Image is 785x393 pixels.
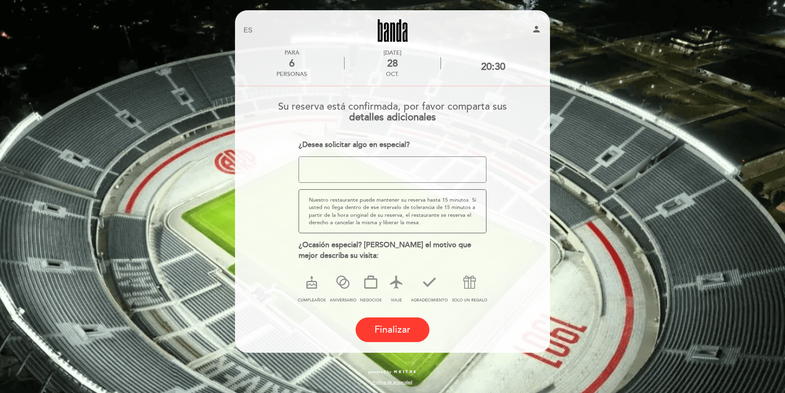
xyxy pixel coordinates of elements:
span: Su reserva está confirmada, por favor comparta sus [278,101,507,113]
div: PARA [276,49,307,56]
span: ANIVERSARIO [330,298,356,303]
div: Nuestro restaurante puede mantener su reserva hasta 15 minutos. Si usted no llega dentro de ese i... [299,189,487,233]
div: [DATE] [345,49,440,56]
a: Banda [341,19,444,42]
span: SOLO UN REGALO [452,298,487,303]
span: AGRADECIMIENTO [411,298,448,303]
div: oct. [345,71,440,78]
a: Política de privacidad [373,379,412,385]
button: Finalizar [356,317,429,342]
span: VIAJE [391,298,402,303]
div: ¿Desea solicitar algo en especial? [299,140,487,150]
span: Finalizar [374,324,411,336]
span: CUMPLEAÑOS [298,298,326,303]
i: person [532,24,541,34]
a: powered by [368,369,417,375]
div: 6 [276,57,307,69]
button: person [532,24,541,37]
span: powered by [368,369,391,375]
img: MEITRE [393,370,417,374]
div: 28 [345,57,440,69]
b: detalles adicionales [349,111,436,123]
span: NEGOCIOS [360,298,381,303]
div: 20:30 [481,61,505,73]
div: ¿Ocasión especial? [PERSON_NAME] el motivo que mejor describa su visita: [299,240,487,261]
div: personas [276,71,307,78]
